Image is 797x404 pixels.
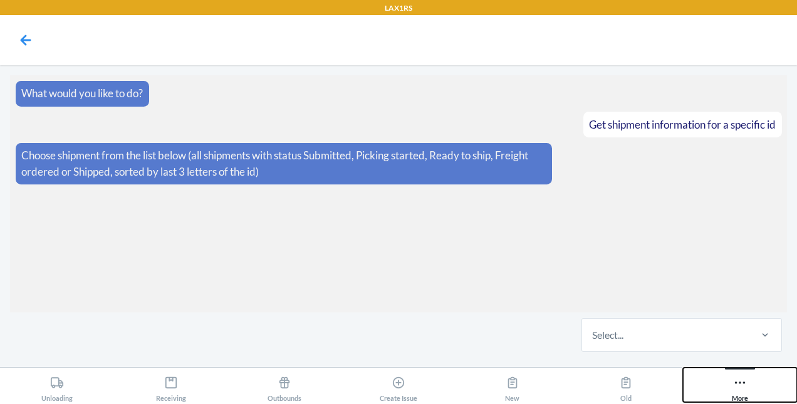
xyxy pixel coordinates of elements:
p: Choose shipment from the list below (all shipments with status Submitted, Picking started, Ready ... [21,147,546,179]
button: Create Issue [341,368,456,402]
p: LAX1RS [385,3,412,14]
button: Receiving [114,368,228,402]
button: Outbounds [227,368,341,402]
span: Get shipment information for a specific id [589,118,776,131]
div: Select... [592,327,623,343]
div: More [732,371,748,402]
button: Old [570,368,684,402]
div: Create Issue [380,371,417,402]
p: What would you like to do? [21,85,143,102]
div: Outbounds [268,371,301,402]
div: Receiving [156,371,186,402]
div: Unloading [41,371,73,402]
div: Old [619,371,633,402]
button: More [683,368,797,402]
div: New [505,371,519,402]
button: New [456,368,570,402]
